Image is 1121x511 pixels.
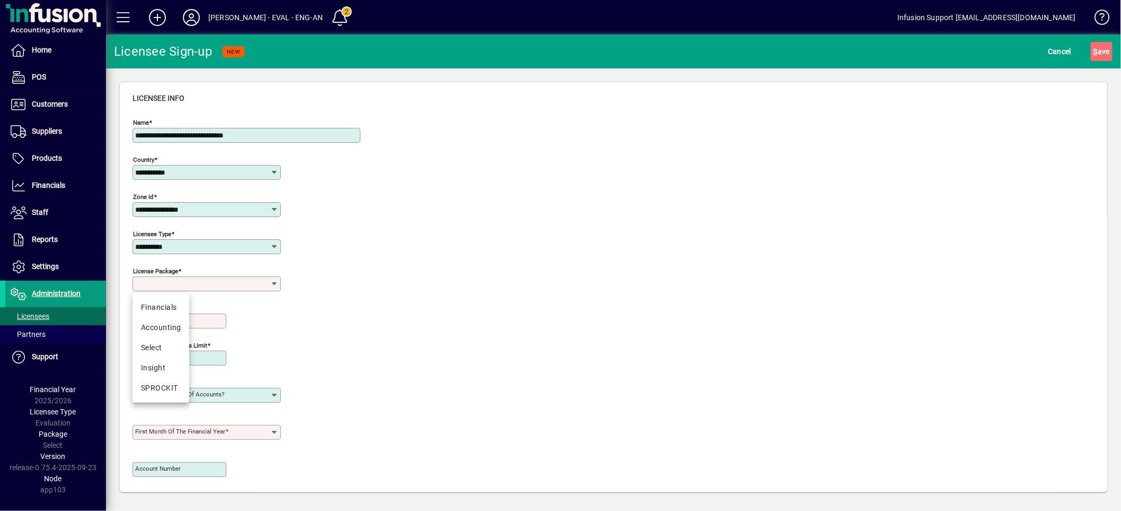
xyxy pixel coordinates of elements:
[32,127,62,135] span: Suppliers
[141,322,181,333] div: Accounting
[5,91,106,118] a: Customers
[5,200,106,226] a: Staff
[41,452,66,461] span: Version
[133,358,189,378] mat-option: Insight
[32,208,48,216] span: Staff
[5,37,106,64] a: Home
[141,383,181,394] div: SPROCKIT
[133,267,178,275] mat-label: License Package
[140,8,174,27] button: Add
[1046,42,1074,61] button: Cancel
[32,235,58,244] span: Reports
[5,325,106,343] a: Partners
[133,338,189,358] mat-option: Select
[133,193,154,201] mat-label: Zone Id
[30,408,76,416] span: Licensee Type
[32,289,81,298] span: Administration
[135,428,225,435] mat-label: First month of the financial year
[208,9,323,26] div: [PERSON_NAME] - EVAL - ENG-AN
[133,94,184,102] span: Licensee Info
[32,181,65,189] span: Financials
[135,465,181,472] mat-label: Account number
[5,172,106,199] a: Financials
[32,73,46,81] span: POS
[5,118,106,145] a: Suppliers
[1091,42,1113,61] button: Save
[114,43,212,60] div: Licensee Sign-up
[141,362,181,374] div: Insight
[32,46,51,54] span: Home
[30,385,76,394] span: Financial Year
[133,230,171,238] mat-label: Licensee Type
[32,100,68,108] span: Customers
[1093,47,1098,56] span: S
[11,312,49,321] span: Licensees
[5,344,106,370] a: Support
[5,307,106,325] a: Licensees
[5,254,106,280] a: Settings
[32,154,62,162] span: Products
[133,318,189,338] mat-option: Accounting
[141,302,181,313] div: Financials
[1087,2,1108,37] a: Knowledge Base
[5,227,106,253] a: Reports
[32,262,59,271] span: Settings
[1048,43,1072,60] span: Cancel
[133,119,149,126] mat-label: Name
[39,430,67,438] span: Package
[5,64,106,91] a: POS
[11,330,46,339] span: Partners
[174,8,208,27] button: Profile
[1093,43,1110,60] span: ave
[141,342,181,353] div: Select
[133,298,189,318] mat-option: Financials
[5,145,106,172] a: Products
[45,474,62,483] span: Node
[897,9,1076,26] div: Infusion Support [EMAIL_ADDRESS][DOMAIN_NAME]
[32,352,58,361] span: Support
[133,156,154,163] mat-label: Country
[133,378,189,399] mat-option: SPROCKIT
[227,48,240,55] span: NEW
